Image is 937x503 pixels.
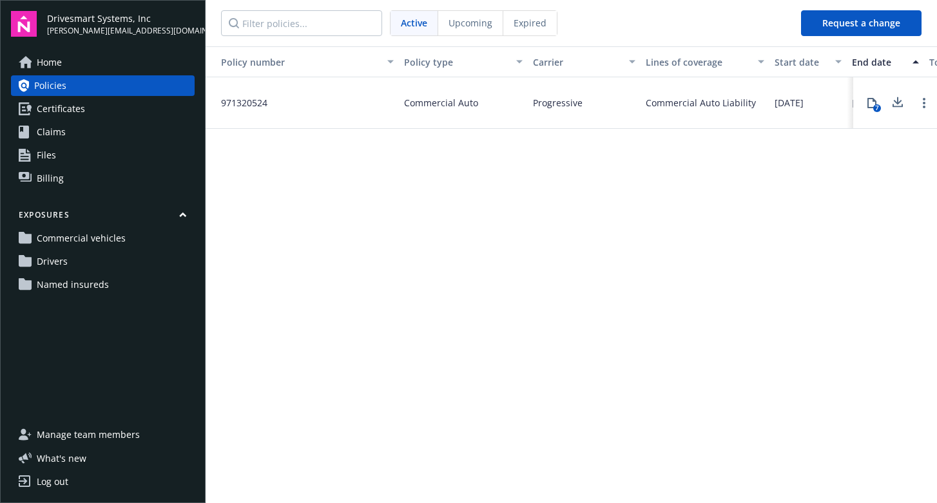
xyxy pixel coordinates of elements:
span: Billing [37,168,64,189]
img: navigator-logo.svg [11,11,37,37]
button: Carrier [528,46,641,77]
span: Commercial Auto [404,96,478,109]
button: Exposures [11,209,195,225]
button: What's new [11,451,107,465]
div: Policy number [211,55,380,69]
div: End date [852,55,905,69]
a: Billing [11,168,195,189]
span: Files [37,145,56,166]
a: Claims [11,122,195,142]
span: Policies [34,75,66,96]
button: Request a change [801,10,922,36]
a: Home [11,52,195,73]
a: Certificates [11,99,195,119]
span: Named insureds [37,274,109,295]
span: Expired [514,16,546,30]
span: Drivesmart Systems, Inc [47,12,195,25]
button: 7 [859,90,885,116]
span: Certificates [37,99,85,119]
div: Policy type [404,55,508,69]
button: Drivesmart Systems, Inc[PERSON_NAME][EMAIL_ADDRESS][DOMAIN_NAME] [47,11,195,37]
a: Policies [11,75,195,96]
span: Manage team members [37,424,140,445]
span: Home [37,52,62,73]
a: Named insureds [11,274,195,295]
input: Filter policies... [221,10,382,36]
a: Commercial vehicles [11,228,195,249]
span: [PERSON_NAME][EMAIL_ADDRESS][DOMAIN_NAME] [47,25,195,37]
span: What ' s new [37,451,86,465]
span: Progressive [533,96,583,109]
a: Drivers [11,251,195,272]
div: Commercial Auto Liability [646,96,756,109]
span: Active [401,16,427,30]
a: Open options [916,95,932,111]
div: Toggle SortBy [211,55,380,69]
a: Manage team members [11,424,195,445]
div: Lines of coverage [646,55,750,69]
div: Log out [37,471,68,492]
div: Carrier [533,55,621,69]
div: 7 [873,104,881,112]
button: Lines of coverage [641,46,769,77]
span: [DATE] [775,96,804,109]
button: Policy type [399,46,528,77]
a: Files [11,145,195,166]
span: Drivers [37,251,68,272]
button: Start date [769,46,847,77]
span: Claims [37,122,66,142]
div: Start date [775,55,827,69]
span: Commercial vehicles [37,228,126,249]
span: Upcoming [449,16,492,30]
button: End date [847,46,924,77]
span: 971320524 [211,96,267,109]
